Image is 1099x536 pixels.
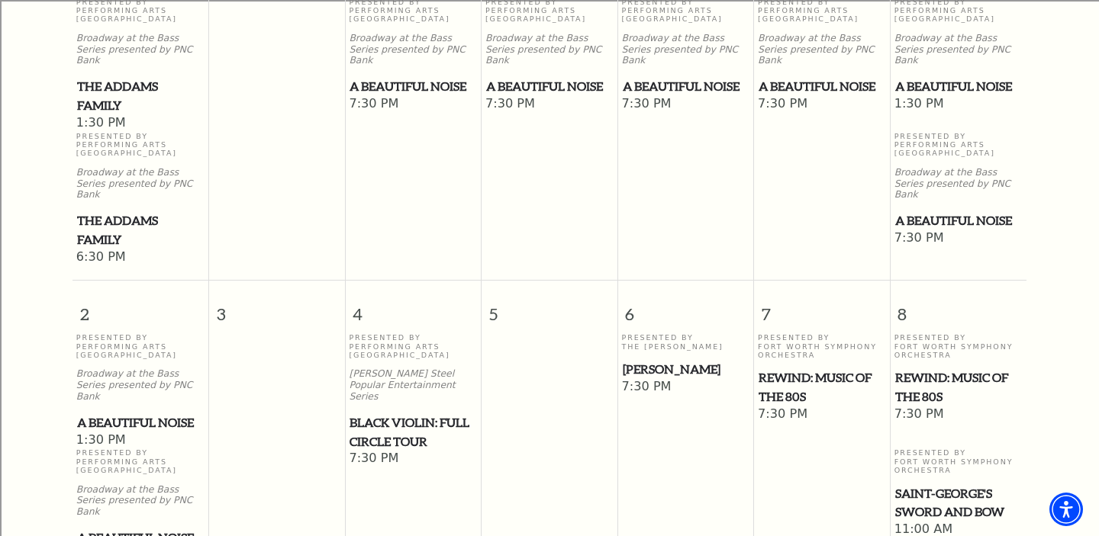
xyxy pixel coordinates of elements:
div: Sort A > Z [6,6,1093,20]
div: MORE [6,489,1093,502]
p: Presented By Performing Arts [GEOGRAPHIC_DATA] [76,448,205,474]
span: [PERSON_NAME] [623,360,749,379]
p: Broadway at the Bass Series presented by PNC Bank [485,33,614,66]
a: The Addams Family [76,211,205,249]
span: 5 [482,281,617,333]
div: Rename [6,88,1093,102]
p: Presented By Fort Worth Symphony Orchestra [894,333,1023,359]
p: Presented By Performing Arts [GEOGRAPHIC_DATA] [349,333,477,359]
a: A Beautiful Noise [76,413,205,432]
div: MOVE [6,406,1093,420]
a: REWIND: Music of the 80s [894,368,1023,406]
div: Television/Radio [6,239,1093,253]
div: CANCEL [6,297,1093,310]
div: DELETE [6,351,1093,365]
span: REWIND: Music of the 80s [895,368,1023,406]
div: CANCEL [6,393,1093,406]
a: A Beautiful Noise [758,77,886,96]
p: Broadway at the Bass Series presented by PNC Bank [758,33,886,66]
p: Broadway at the Bass Series presented by PNC Bank [76,484,205,518]
span: 7:30 PM [758,406,886,423]
p: Presented By Fort Worth Symphony Orchestra [894,448,1023,474]
div: JOURNAL [6,475,1093,489]
span: 7:30 PM [758,96,886,113]
span: 7:30 PM [894,230,1023,247]
div: Accessibility Menu [1049,493,1083,526]
span: 7:30 PM [622,96,750,113]
span: Black Violin: Full Circle Tour [350,413,476,451]
a: Black Violin: Full Circle Tour [349,413,477,451]
p: Broadway at the Bass Series presented by PNC Bank [349,33,477,66]
p: Presented By Performing Arts [GEOGRAPHIC_DATA] [76,333,205,359]
span: Saint-George's Sword and Bow [895,484,1023,522]
p: Broadway at the Bass Series presented by PNC Bank [622,33,750,66]
span: 7:30 PM [622,379,750,396]
a: A Beautiful Noise [349,77,477,96]
div: BOOK [6,448,1093,461]
span: 7 [754,281,890,333]
div: SAVE AND GO HOME [6,338,1093,351]
span: A Beautiful Noise [759,77,885,96]
div: Visual Art [6,253,1093,267]
span: A Beautiful Noise [486,77,613,96]
div: Download [6,143,1093,157]
div: Home [6,379,1093,393]
div: Search for Source [6,185,1093,198]
span: 3 [209,281,345,333]
span: 1:30 PM [76,432,205,449]
div: Newspaper [6,226,1093,239]
a: The Addams Family [76,77,205,114]
span: 7:30 PM [894,406,1023,423]
span: The Addams Family [77,211,205,249]
span: 7:30 PM [485,96,614,113]
div: Magazine [6,212,1093,226]
span: The Addams Family [77,77,205,114]
p: Broadway at the Bass Series presented by PNC Bank [76,167,205,201]
a: REWIND: Music of the 80s [758,368,886,406]
div: Sort New > Old [6,20,1093,34]
div: Move To ... [6,102,1093,116]
div: Journal [6,198,1093,212]
span: A Beautiful Noise [895,211,1023,230]
div: This outline has no content. Would you like to delete it? [6,324,1093,338]
span: 2 [73,281,208,333]
span: A Beautiful Noise [895,77,1023,96]
a: A Beautiful Noise [485,77,614,96]
div: Print [6,157,1093,171]
p: [PERSON_NAME] Steel Popular Entertainment Series [349,368,477,402]
div: Delete [6,116,1093,130]
span: A Beautiful Noise [77,413,205,432]
span: 7:30 PM [349,451,477,467]
p: Broadway at the Bass Series presented by PNC Bank [76,368,205,402]
p: Presented By Performing Arts [GEOGRAPHIC_DATA] [894,132,1023,158]
div: Add Outline Template [6,171,1093,185]
a: Beatrice Rana [622,360,750,379]
p: Presented By Fort Worth Symphony Orchestra [758,333,886,359]
div: Delete [6,47,1093,61]
span: 6:30 PM [76,249,205,266]
span: A Beautiful Noise [623,77,749,96]
a: A Beautiful Noise [894,77,1023,96]
p: Broadway at the Bass Series presented by PNC Bank [894,33,1023,66]
span: A Beautiful Noise [350,77,476,96]
span: 1:30 PM [894,96,1023,113]
p: Presented By The [PERSON_NAME] [622,333,750,351]
a: Saint-George's Sword and Bow [894,484,1023,522]
div: Sign out [6,75,1093,88]
div: Move to ... [6,365,1093,379]
div: Move To ... [6,34,1093,47]
div: SAVE [6,434,1093,448]
div: New source [6,420,1093,434]
p: Broadway at the Bass Series presented by PNC Bank [76,33,205,66]
a: A Beautiful Noise [622,77,750,96]
input: Search sources [6,502,141,518]
div: Rename Outline [6,130,1093,143]
p: Presented By Performing Arts [GEOGRAPHIC_DATA] [76,132,205,158]
div: WEBSITE [6,461,1093,475]
span: 7:30 PM [349,96,477,113]
span: 4 [346,281,482,333]
span: 6 [618,281,754,333]
div: Options [6,61,1093,75]
div: ??? [6,310,1093,324]
a: A Beautiful Noise [894,211,1023,230]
